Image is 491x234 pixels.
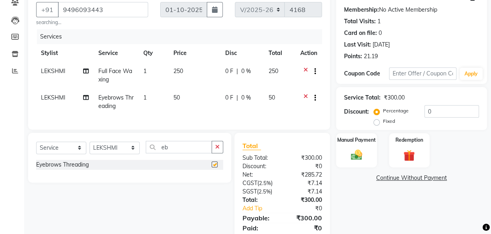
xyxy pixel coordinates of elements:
a: Continue Without Payment [338,174,485,182]
span: SGST [242,188,257,195]
span: 0 F [225,67,233,75]
div: Total Visits: [344,17,376,26]
label: Redemption [395,136,423,144]
div: Payable: [236,213,282,223]
th: Service [94,44,139,62]
div: ₹0 [290,204,328,213]
button: Apply [460,68,483,80]
div: Membership: [344,6,379,14]
div: Eyebrows Threading [36,161,89,169]
span: 0 % [241,67,251,75]
th: Action [295,44,322,62]
span: 1 [143,94,147,101]
th: Total [264,44,295,62]
div: No Active Membership [344,6,479,14]
div: ₹300.00 [282,196,328,204]
div: Net: [236,171,282,179]
div: 21.19 [364,52,378,61]
div: ₹300.00 [282,154,328,162]
th: Stylist [36,44,94,62]
div: ₹0 [282,162,328,171]
img: _gift.svg [400,149,418,163]
span: 50 [269,94,275,101]
small: searching... [36,19,148,26]
span: 2.5% [259,180,271,186]
div: ₹285.72 [282,171,328,179]
label: Manual Payment [337,136,376,144]
div: ₹300.00 [282,213,328,223]
div: Coupon Code [344,69,389,78]
input: Search or Scan [146,141,212,153]
label: Fixed [383,118,395,125]
span: | [236,94,238,102]
span: 50 [173,94,180,101]
div: Last Visit: [344,41,371,49]
button: +91 [36,2,59,17]
img: _cash.svg [347,149,366,162]
span: CGST [242,179,257,187]
span: LEKSHMI [41,67,65,75]
span: 0 F [225,94,233,102]
div: Service Total: [344,94,381,102]
label: Percentage [383,107,409,114]
div: ₹0 [282,223,328,233]
div: Card on file: [344,29,377,37]
div: Sub Total: [236,154,282,162]
div: 0 [379,29,382,37]
span: 250 [173,67,183,75]
div: Points: [344,52,362,61]
span: 0 % [241,94,251,102]
span: 250 [269,67,278,75]
span: Eyebrows Threading [98,94,134,110]
div: ₹300.00 [384,94,405,102]
th: Price [169,44,220,62]
input: Search by Name/Mobile/Email/Code [58,2,148,17]
div: ₹7.14 [282,179,328,187]
span: Full Face Waxing [98,67,132,83]
th: Disc [220,44,264,62]
span: Total [242,142,261,150]
a: Add Tip [236,204,290,213]
div: Total: [236,196,282,204]
div: [DATE] [373,41,390,49]
th: Qty [139,44,168,62]
div: ( ) [236,179,282,187]
div: Discount: [236,162,282,171]
div: ( ) [236,187,282,196]
div: 1 [377,17,381,26]
div: Services [37,29,328,44]
span: | [236,67,238,75]
span: 2.5% [259,188,271,195]
div: Discount: [344,108,369,116]
div: ₹7.14 [282,187,328,196]
div: Paid: [236,223,282,233]
span: 1 [143,67,147,75]
span: LEKSHMI [41,94,65,101]
input: Enter Offer / Coupon Code [389,67,456,80]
